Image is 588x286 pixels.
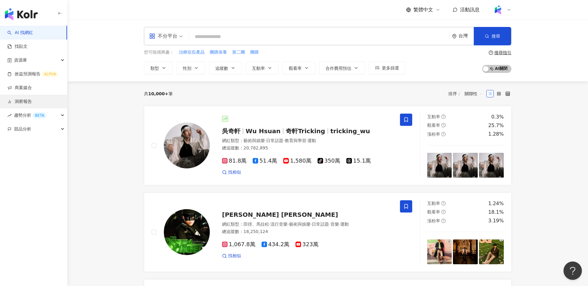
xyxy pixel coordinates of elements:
span: · [311,222,312,227]
img: Kolr%20app%20icon%20%281%29.png [492,4,504,16]
span: 追蹤數 [215,66,228,71]
span: question-circle [441,115,446,119]
span: 教育與學習 [285,138,306,143]
div: 1.28% [488,131,504,137]
div: 台灣 [458,33,474,39]
span: 音樂 [330,222,339,227]
button: 觀看率 [282,62,315,74]
img: post-image [427,239,452,264]
span: 第二團 [232,49,245,55]
span: 運動 [340,222,349,227]
span: 日常話題 [266,138,283,143]
span: · [283,138,285,143]
a: 效益預測報告ALPHA [7,71,58,77]
span: 觀看率 [427,209,440,214]
span: 互動率 [252,66,265,71]
span: 您可能感興趣： [144,49,174,55]
span: 找相似 [228,253,241,259]
span: · [306,138,307,143]
span: 10,000+ [148,91,168,96]
span: 日常話題 [312,222,329,227]
span: · [265,138,266,143]
div: 25.7% [488,122,504,129]
div: 18.1% [488,209,504,216]
a: KOL Avatar[PERSON_NAME] [PERSON_NAME]網紅類型：田徑、馬拉松·流行音樂·藝術與娛樂·日常話題·音樂·運動總追蹤數：18,250,1241,067.8萬434.... [144,193,511,272]
span: 趨勢分析 [14,108,47,122]
button: 類型 [144,62,173,74]
div: 總追蹤數 ： 20,782,895 [222,145,393,151]
button: 團購 [250,49,259,56]
span: · [339,222,340,227]
img: post-image [479,239,504,264]
span: question-circle [441,123,446,127]
span: 奇軒Tricking [286,127,325,135]
span: 流行音樂 [270,222,288,227]
span: 合作費用預估 [326,66,351,71]
span: 繁體中文 [413,6,433,13]
button: 性別 [176,62,205,74]
span: 運動 [307,138,316,143]
span: 藝術與娛樂 [243,138,265,143]
span: question-circle [441,219,446,223]
span: 漲粉率 [427,218,440,223]
span: 藝術與娛樂 [289,222,311,227]
span: 81.8萬 [222,158,247,164]
span: question-circle [441,201,446,205]
button: 搜尋 [474,27,511,45]
button: 第二團 [232,49,245,56]
span: 51.4萬 [253,158,277,164]
button: 合作費用預估 [319,62,365,74]
span: 1,580萬 [283,158,311,164]
img: post-image [453,153,478,178]
div: 不分平台 [149,31,177,41]
span: · [269,222,270,227]
span: 團購 [250,49,259,55]
div: 網紅類型 ： [222,221,393,228]
span: 互動率 [427,201,440,206]
span: Wu Hsuan [246,127,281,135]
span: 競品分析 [14,122,31,136]
span: 觀看率 [289,66,302,71]
a: 找貼文 [7,43,28,50]
span: appstore [149,33,155,39]
span: 資源庫 [14,53,27,67]
div: 搜尋指引 [494,50,511,55]
div: 3.19% [488,217,504,224]
span: question-circle [441,132,446,136]
span: 性別 [183,66,191,71]
span: 1,067.8萬 [222,241,255,248]
a: KOL Avatar吳奇軒Wu Hsuan奇軒Trickingtricking_wu網紅類型：藝術與娛樂·日常話題·教育與學習·運動總追蹤數：20,782,89581.8萬51.4萬1,580萬... [144,106,511,185]
span: 互動率 [427,114,440,119]
img: KOL Avatar [164,122,210,168]
span: question-circle [489,51,493,55]
a: searchAI 找網紅 [7,30,33,36]
div: 排序： [448,89,486,99]
button: 追蹤數 [209,62,242,74]
span: 更多篩選 [382,66,399,70]
a: 找相似 [222,253,241,259]
a: 商案媒合 [7,85,32,91]
span: 團購保養 [210,49,227,55]
div: BETA [32,112,47,119]
span: 治療痘痘產品 [179,49,205,55]
span: 類型 [150,66,159,71]
span: 田徑、馬拉松 [243,222,269,227]
a: 找相似 [222,169,241,175]
a: 洞察報告 [7,99,32,105]
img: post-image [453,239,478,264]
span: 350萬 [318,158,340,164]
span: · [288,222,289,227]
div: 網紅類型 ： [222,138,393,144]
span: 搜尋 [492,34,500,39]
div: 共 筆 [144,91,173,96]
span: [PERSON_NAME] [PERSON_NAME] [222,211,338,218]
img: logo [5,8,38,20]
span: 關聯性 [465,89,483,99]
button: 更多篩選 [369,62,405,74]
iframe: Help Scout Beacon - Open [563,262,582,280]
span: 15.1萬 [346,158,371,164]
button: 團購保養 [209,49,227,56]
span: question-circle [441,210,446,214]
div: 0.3% [491,114,504,120]
img: post-image [479,153,504,178]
